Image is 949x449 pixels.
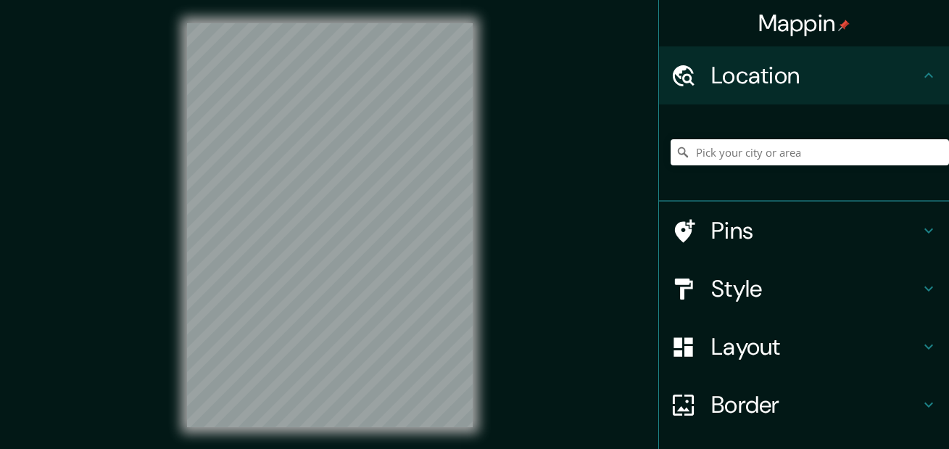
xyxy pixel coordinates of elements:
h4: Pins [711,216,920,245]
img: pin-icon.png [838,20,850,31]
h4: Location [711,61,920,90]
div: Layout [659,318,949,376]
h4: Style [711,274,920,303]
input: Pick your city or area [671,139,949,165]
div: Location [659,46,949,104]
h4: Border [711,390,920,419]
div: Style [659,260,949,318]
div: Border [659,376,949,434]
div: Pins [659,202,949,260]
h4: Mappin [758,9,850,38]
h4: Layout [711,332,920,361]
canvas: Map [187,23,473,427]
